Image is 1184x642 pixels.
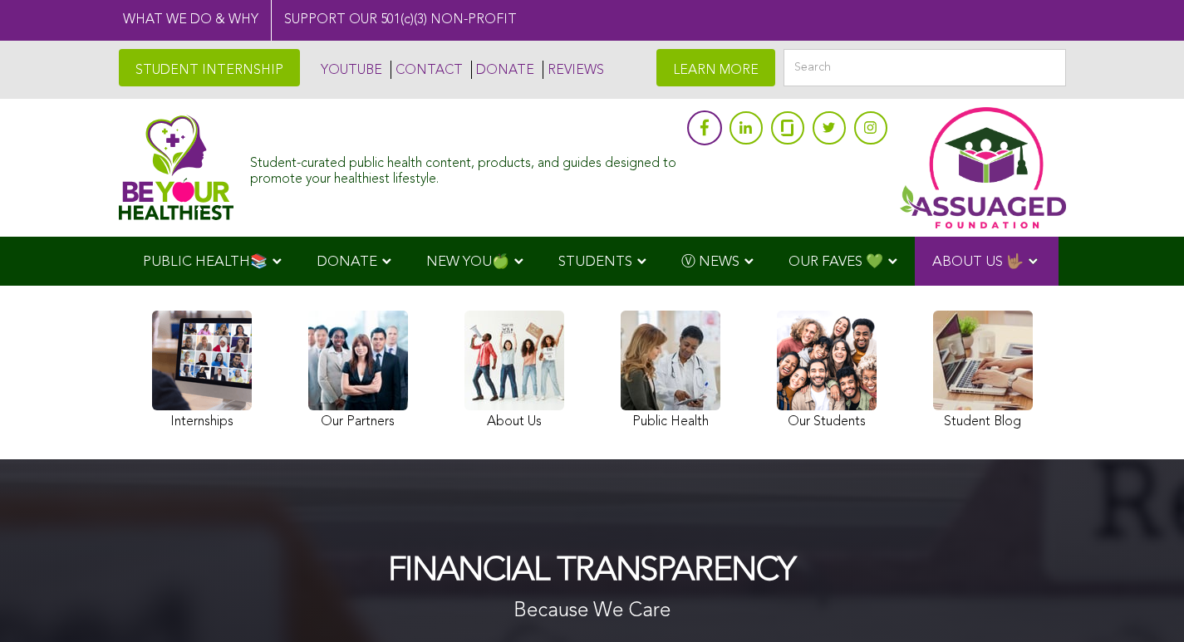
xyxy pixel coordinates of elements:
a: YOUTUBE [317,61,382,79]
span: OUR FAVES 💚 [789,255,883,269]
a: STUDENT INTERNSHIP [119,49,300,86]
span: ABOUT US 🤟🏽 [932,255,1024,269]
span: Ⓥ NEWS [681,255,739,269]
a: REVIEWS [543,61,604,79]
span: Because We Care [513,601,671,621]
div: Student-curated public health content, products, and guides designed to promote your healthiest l... [250,148,679,188]
img: glassdoor [781,120,793,136]
a: DONATE [471,61,534,79]
a: LEARN MORE [656,49,775,86]
input: Search [784,49,1066,86]
iframe: Chat Widget [1101,562,1184,642]
span: NEW YOU🍏 [426,255,509,269]
span: PUBLIC HEALTH📚 [143,255,268,269]
span: STUDENTS [558,255,632,269]
div: Navigation Menu [119,237,1066,286]
span: DONATE [317,255,377,269]
img: Assuaged [119,115,234,220]
h1: Financial Transparency [388,553,796,590]
img: Assuaged App [900,107,1066,228]
a: CONTACT [391,61,463,79]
